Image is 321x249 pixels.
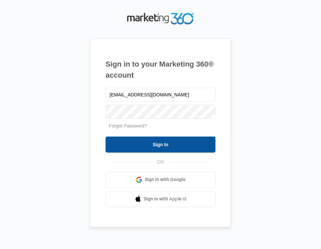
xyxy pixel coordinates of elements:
a: Sign in with Google [106,172,215,188]
span: OR [152,159,169,166]
a: Sign in with Apple Id [106,191,215,207]
h1: Sign in to your Marketing 360® account [106,59,215,81]
input: Sign In [106,137,215,153]
a: Forgot Password? [109,123,147,129]
input: Email [106,88,215,102]
span: Sign in with Apple Id [144,195,187,202]
span: Sign in with Google [145,176,186,183]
